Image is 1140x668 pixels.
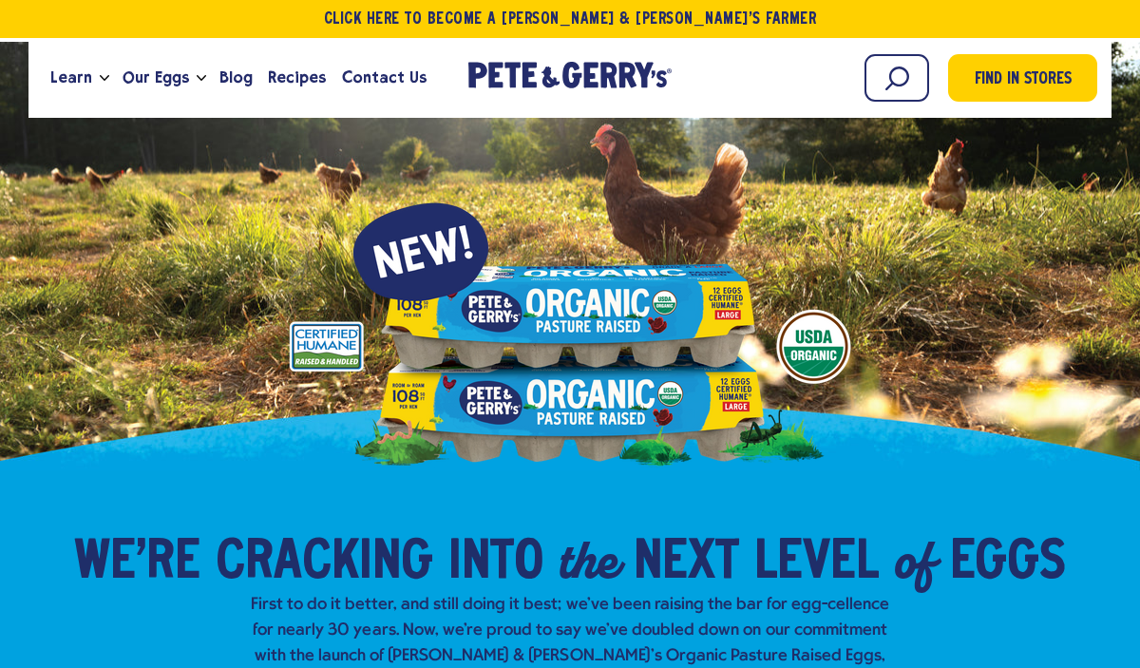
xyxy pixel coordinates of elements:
[123,66,189,89] span: Our Eggs
[559,525,618,594] em: the
[74,535,200,592] span: We’re
[634,535,739,592] span: Next
[950,535,1066,592] span: Eggs​
[216,535,433,592] span: Cracking
[197,75,206,82] button: Open the dropdown menu for Our Eggs
[260,52,333,104] a: Recipes
[100,75,109,82] button: Open the dropdown menu for Learn
[334,52,434,104] a: Contact Us
[864,54,929,102] input: Search
[894,525,935,594] em: of
[342,66,427,89] span: Contact Us
[948,54,1097,102] a: Find in Stores
[219,66,253,89] span: Blog
[268,66,326,89] span: Recipes
[115,52,197,104] a: Our Eggs
[448,535,543,592] span: into
[754,535,879,592] span: Level
[212,52,260,104] a: Blog
[50,66,92,89] span: Learn
[975,67,1072,93] span: Find in Stores
[43,52,100,104] a: Learn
